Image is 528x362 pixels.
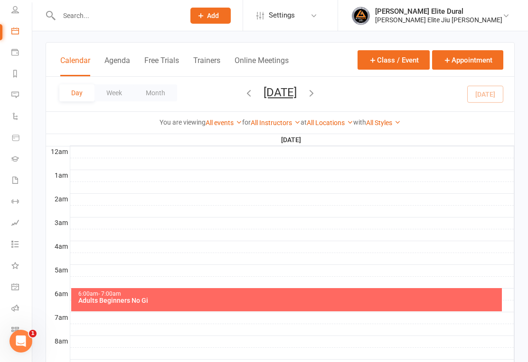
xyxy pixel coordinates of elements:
button: Appointment [432,50,503,70]
th: 4am [46,241,70,253]
th: 5am [46,264,70,276]
th: 6am [46,288,70,300]
input: Search... [56,9,178,22]
button: Class / Event [358,50,430,70]
a: Calendar [11,21,33,43]
a: General attendance kiosk mode [11,277,33,299]
button: Add [190,8,231,24]
span: - 7:00am [98,290,121,297]
th: 3am [46,217,70,229]
a: Roll call kiosk mode [11,299,33,320]
iframe: Intercom live chat [9,330,32,353]
a: All Instructors [251,119,301,127]
div: [PERSON_NAME] Elite Dural [375,7,502,16]
a: Class kiosk mode [11,320,33,341]
button: Calendar [60,56,90,76]
th: 12am [46,146,70,158]
a: Product Sales [11,128,33,149]
strong: at [301,118,307,126]
th: 2am [46,193,70,205]
button: Free Trials [144,56,179,76]
span: 1 [29,330,37,337]
button: Agenda [104,56,130,76]
th: 1am [46,170,70,181]
button: Week [94,84,134,101]
button: Day [59,84,94,101]
strong: with [353,118,366,126]
button: Online Meetings [235,56,289,76]
strong: for [242,118,251,126]
div: [PERSON_NAME] Elite Jiu [PERSON_NAME] [375,16,502,24]
img: thumb_image1702864552.png [351,6,370,25]
strong: You are viewing [160,118,206,126]
span: Settings [269,5,295,26]
a: Reports [11,64,33,85]
button: [DATE] [264,86,297,99]
th: [DATE] [70,134,514,146]
div: 6:00am [78,291,500,297]
button: Trainers [193,56,220,76]
div: Adults Beginners No Gi [78,297,500,304]
button: Month [134,84,177,101]
a: All Locations [307,119,353,127]
th: 8am [46,335,70,347]
a: All Styles [366,119,401,127]
th: 7am [46,312,70,324]
a: Payments [11,43,33,64]
a: What's New [11,256,33,277]
span: Add [207,12,219,19]
a: Assessments [11,213,33,235]
a: All events [206,119,242,127]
